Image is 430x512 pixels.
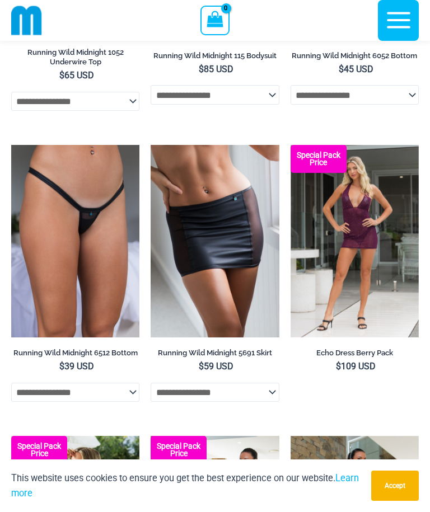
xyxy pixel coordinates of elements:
a: Echo Dress Berry Pack [291,348,419,361]
img: Echo Berry 5671 Dress 682 Thong 02 [291,145,419,337]
b: Special Pack Price [291,152,347,166]
h2: Echo Dress Berry Pack [291,348,419,358]
span: $ [336,361,341,372]
span: $ [339,64,344,74]
img: Running Wild Midnight 5691 Skirt [151,145,279,337]
h2: Running Wild Midnight 115 Bodysuit [151,51,279,60]
span: $ [199,361,204,372]
img: cropped mm emblem [11,5,42,36]
h2: Running Wild Midnight 6512 Bottom [11,348,139,358]
b: Special Pack Price [151,443,207,457]
a: Running Wild Midnight 6512 Bottom [11,348,139,361]
h2: Running Wild Midnight 5691 Skirt [151,348,279,358]
span: $ [199,64,204,74]
a: Running Wild Midnight 6052 Bottom [291,51,419,64]
a: Running Wild Midnight 115 Bodysuit [151,51,279,64]
a: Running Wild Midnight 5691 SkirtRunning Wild Midnight 1052 Top 5691 Skirt 06Running Wild Midnight... [151,145,279,337]
button: Accept [371,471,419,501]
span: $ [59,361,64,372]
bdi: 85 USD [199,64,233,74]
bdi: 109 USD [336,361,376,372]
bdi: 65 USD [59,70,94,81]
h2: Running Wild Midnight 1052 Underwire Top [11,48,139,67]
h2: Running Wild Midnight 6052 Bottom [291,51,419,60]
p: This website uses cookies to ensure you get the best experience on our website. [11,471,363,501]
a: Running Wild Midnight 6512 Bottom 10Running Wild Midnight 6512 Bottom 2Running Wild Midnight 6512... [11,145,139,337]
bdi: 45 USD [339,64,373,74]
bdi: 59 USD [199,361,233,372]
a: Running Wild Midnight 5691 Skirt [151,348,279,361]
a: Learn more [11,473,359,499]
a: Running Wild Midnight 1052 Underwire Top [11,48,139,71]
img: Running Wild Midnight 6512 Bottom 10 [11,145,139,337]
span: $ [59,70,64,81]
b: Special Pack Price [11,443,67,457]
a: View Shopping Cart, empty [200,6,229,35]
bdi: 39 USD [59,361,94,372]
a: Echo Berry 5671 Dress 682 Thong 02 Echo Berry 5671 Dress 682 Thong 05Echo Berry 5671 Dress 682 Th... [291,145,419,337]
